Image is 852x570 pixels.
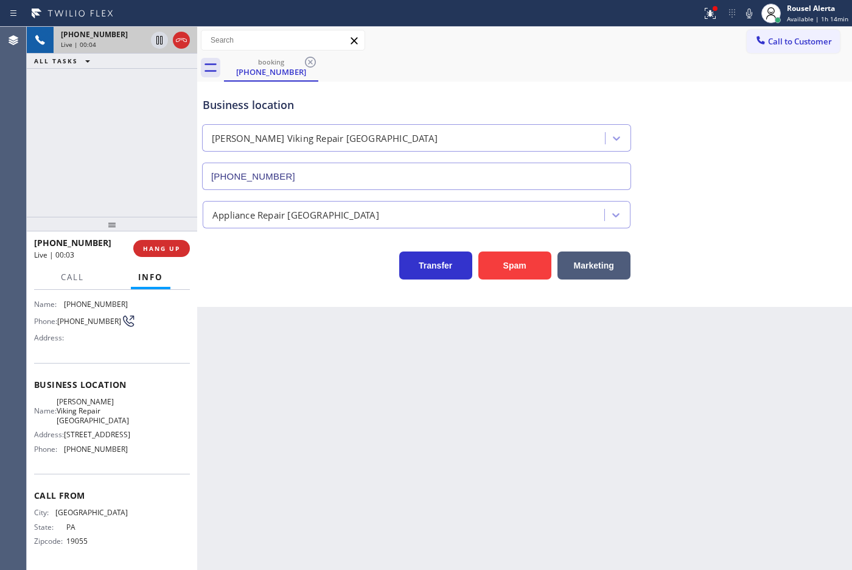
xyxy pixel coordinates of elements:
span: Live | 00:03 [34,250,74,260]
span: [GEOGRAPHIC_DATA] [55,508,128,517]
span: Name: [34,300,64,309]
button: Call to Customer [747,30,840,53]
div: booking [225,57,317,66]
span: City: [34,508,55,517]
span: [PHONE_NUMBER] [64,300,128,309]
span: PA [66,522,127,532]
input: Phone Number [202,163,631,190]
span: Zipcode: [34,537,66,546]
span: Call [61,272,84,283]
button: Marketing [557,252,630,280]
button: Call [54,266,91,289]
span: [PHONE_NUMBER] [57,317,121,326]
button: ALL TASKS [27,54,102,68]
div: [PERSON_NAME] Viking Repair [GEOGRAPHIC_DATA] [212,132,438,146]
button: Transfer [399,252,472,280]
span: Address: [34,333,66,342]
span: [PERSON_NAME] Viking Repair [GEOGRAPHIC_DATA] [57,397,129,425]
button: Info [131,266,170,289]
span: Name: [34,406,57,415]
span: Phone: [34,317,57,326]
div: [PHONE_NUMBER] [225,66,317,77]
button: Spam [478,252,551,280]
button: Hold Customer [151,32,168,49]
span: Available | 1h 14min [787,15,848,23]
span: State: [34,522,66,532]
input: Search [201,30,365,50]
span: Phone: [34,445,64,454]
span: HANG UP [143,244,180,253]
span: Live | 00:04 [61,40,96,49]
span: [STREET_ADDRESS] [64,430,130,439]
span: Business location [34,379,190,390]
span: Address: [34,430,64,439]
span: Call to Customer [768,36,832,47]
span: [PHONE_NUMBER] [64,445,128,454]
button: HANG UP [133,240,190,257]
span: Info [138,272,163,283]
span: Call From [34,490,190,501]
button: Hang up [173,32,190,49]
div: Rousel Alerta [787,3,848,13]
span: ALL TASKS [34,57,78,65]
div: Appliance Repair [GEOGRAPHIC_DATA] [212,208,379,222]
button: Mute [741,5,758,22]
span: [PHONE_NUMBER] [34,237,111,248]
span: [PHONE_NUMBER] [61,29,128,40]
div: (267) 552-4781 [225,54,317,80]
div: Business location [203,97,630,113]
span: 19055 [66,537,127,546]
